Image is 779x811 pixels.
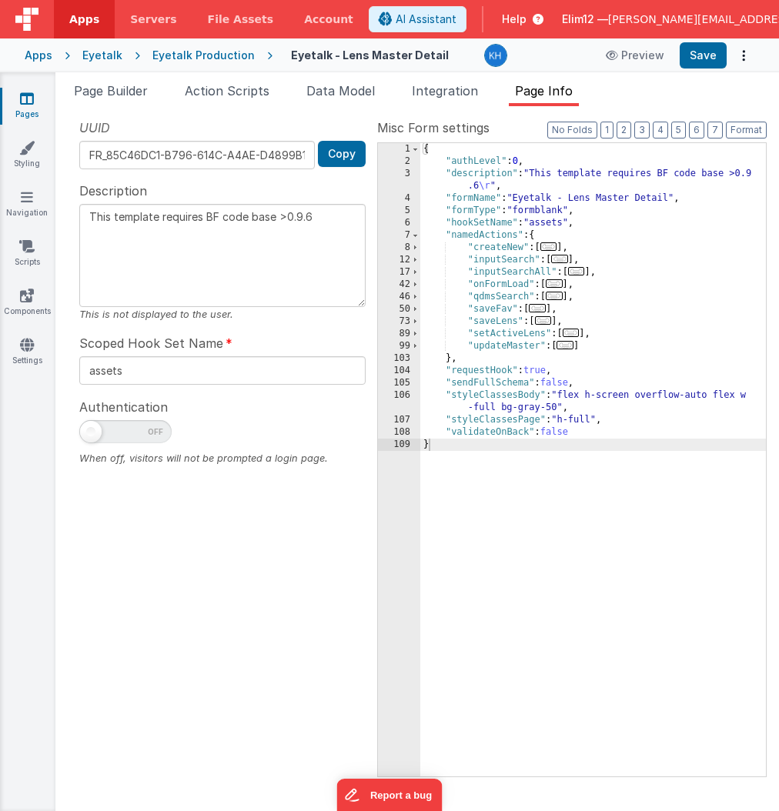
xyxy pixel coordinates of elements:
button: Options [733,45,754,66]
button: 7 [707,122,723,139]
span: Elim12 — [562,12,608,27]
button: 5 [671,122,686,139]
div: 73 [378,315,420,328]
span: Servers [130,12,176,27]
span: ... [535,316,552,325]
div: 50 [378,303,420,315]
span: ... [551,255,568,263]
div: 8 [378,242,420,254]
div: 109 [378,439,420,451]
div: 6 [378,217,420,229]
span: UUID [79,118,110,137]
span: ... [546,292,563,300]
span: ... [540,242,557,251]
button: AI Assistant [369,6,466,32]
div: 108 [378,426,420,439]
button: 1 [600,122,614,139]
span: File Assets [208,12,274,27]
span: Misc Form settings [377,118,490,137]
div: 103 [378,352,420,365]
span: ... [546,279,563,288]
div: 1 [378,143,420,155]
span: ... [529,304,546,312]
div: When off, visitors will not be prompted a login page. [79,451,366,466]
button: 6 [689,122,704,139]
div: Apps [25,48,52,63]
div: Eyetalk [82,48,122,63]
button: 3 [634,122,650,139]
div: 107 [378,414,420,426]
div: 104 [378,365,420,377]
span: Authentication [79,398,168,416]
span: Scoped Hook Set Name [79,334,223,352]
div: 7 [378,229,420,242]
span: ... [557,341,573,349]
span: Data Model [306,83,375,98]
span: Page Info [515,83,573,98]
span: Apps [69,12,99,27]
iframe: Marker.io feedback button [337,779,443,811]
div: 4 [378,192,420,205]
button: 4 [653,122,668,139]
span: Help [502,12,527,27]
span: Description [79,182,147,200]
button: No Folds [547,122,597,139]
div: 12 [378,254,420,266]
div: 42 [378,279,420,291]
button: Format [726,122,767,139]
div: 46 [378,291,420,303]
div: This is not displayed to the user. [79,307,366,322]
div: 99 [378,340,420,352]
span: Action Scripts [185,83,269,98]
button: 2 [617,122,631,139]
h4: Eyetalk - Lens Master Detail [291,49,449,61]
span: Page Builder [74,83,148,98]
span: Integration [412,83,478,98]
button: Copy [318,141,366,167]
button: Preview [597,43,674,68]
span: ... [568,267,585,275]
div: 5 [378,205,420,217]
div: 3 [378,168,420,192]
div: 105 [378,377,420,389]
div: 89 [378,328,420,340]
span: AI Assistant [396,12,456,27]
div: 106 [378,389,420,414]
div: 2 [378,155,420,168]
span: ... [563,329,580,337]
div: 17 [378,266,420,279]
img: 92dc972afee236191fe0c7d53d302a17 [485,45,507,66]
button: Save [680,42,727,68]
div: Eyetalk Production [152,48,255,63]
